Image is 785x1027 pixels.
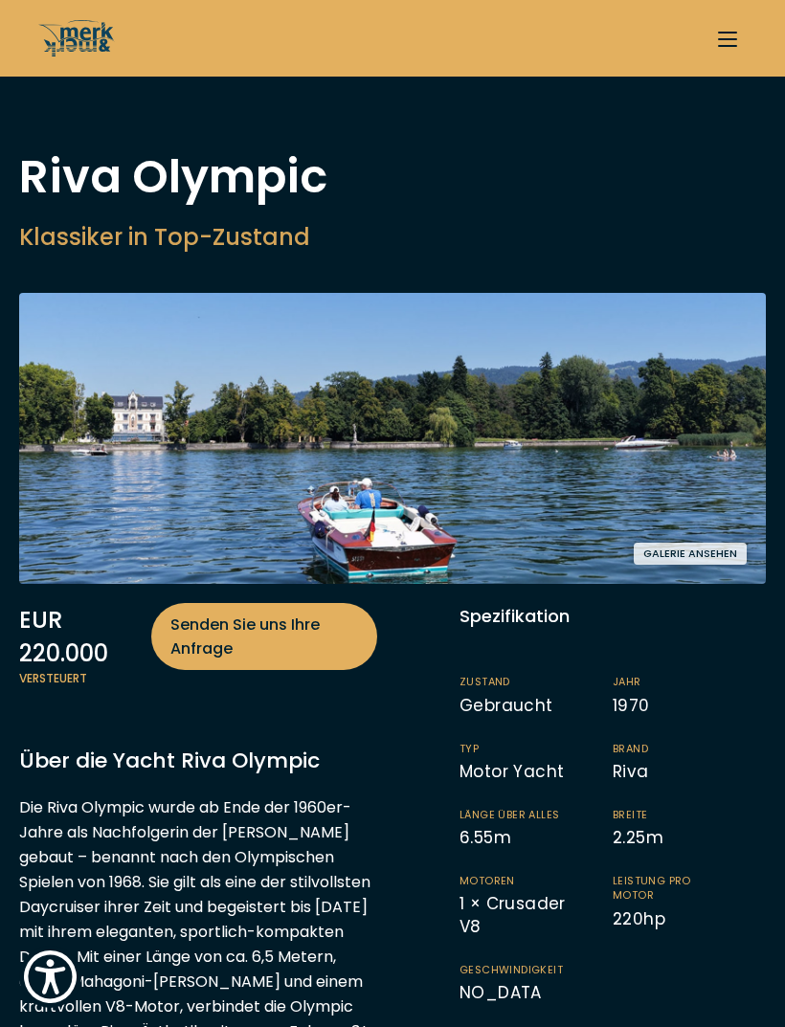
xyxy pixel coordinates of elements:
h2: Klassiker in Top-Zustand [19,220,327,255]
span: Breite [613,808,728,822]
img: Merk&Merk [19,293,766,584]
li: 1970 [613,675,766,717]
span: Leistung pro Motor [613,874,728,904]
span: Brand [613,742,728,756]
a: Senden Sie uns Ihre Anfrage [151,603,378,670]
button: Show Accessibility Preferences [19,946,81,1008]
span: Länge über Alles [460,808,574,822]
button: Galerie ansehen [634,543,747,565]
span: Motoren [460,874,574,888]
div: EUR 220.000 [19,603,377,670]
li: Gebraucht [460,675,613,717]
li: 1 × Crusader V8 [460,874,613,939]
li: Riva [613,742,766,784]
span: Geschwindigkeit [460,963,574,977]
span: Senden Sie uns Ihre Anfrage [170,613,359,660]
li: 220 hp [613,874,766,939]
li: 2.25 m [613,808,766,850]
h3: Über die Yacht Riva Olympic [19,745,377,776]
h1: Riva Olympic [19,153,327,201]
span: Versteuert [19,670,377,687]
span: Jahr [613,675,728,689]
li: 6.55 m [460,808,613,850]
div: Spezifikation [460,603,766,629]
span: Zustand [460,675,574,689]
span: Typ [460,742,574,756]
li: NO_DATA [460,963,613,1005]
li: Motor Yacht [460,742,613,784]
